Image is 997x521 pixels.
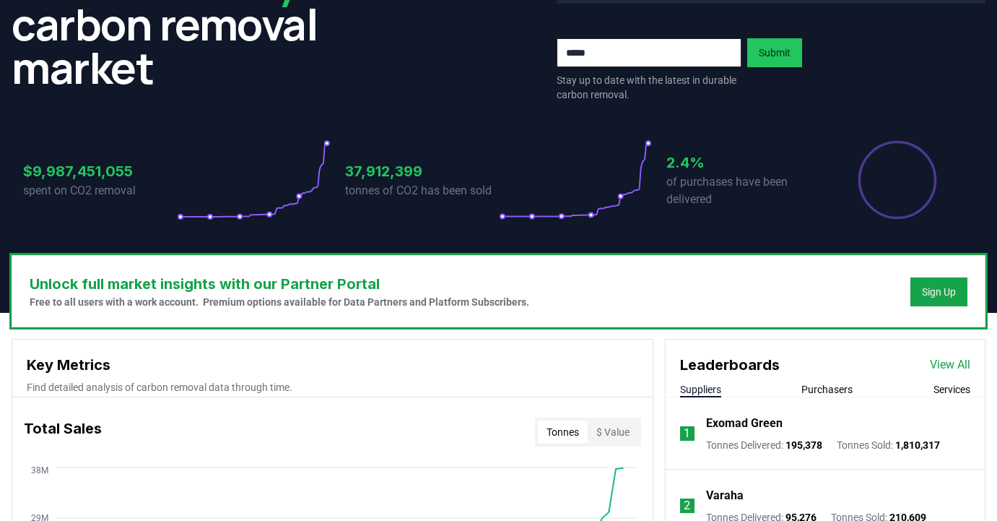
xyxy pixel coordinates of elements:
[706,487,744,504] a: Varaha
[837,438,940,452] p: Tonnes Sold :
[706,415,783,432] a: Exomad Green
[31,465,48,475] tspan: 38M
[345,160,499,182] h3: 37,912,399
[27,380,638,395] p: Find detailed analysis of carbon removal data through time.
[538,421,588,444] button: Tonnes
[785,439,822,451] span: 195,378
[557,73,741,102] p: Stay up to date with the latest in durable carbon removal.
[895,439,940,451] span: 1,810,317
[922,285,956,299] a: Sign Up
[706,438,822,452] p: Tonnes Delivered :
[933,382,970,397] button: Services
[857,139,938,220] div: Percentage of sales delivered
[747,38,802,67] button: Submit
[27,354,638,376] h3: Key Metrics
[666,152,820,173] h3: 2.4%
[30,295,529,309] p: Free to all users with a work account. Premium options available for Data Partners and Platform S...
[588,421,638,444] button: $ Value
[910,277,967,306] button: Sign Up
[930,356,970,374] a: View All
[801,382,853,397] button: Purchasers
[24,418,102,447] h3: Total Sales
[30,273,529,295] h3: Unlock full market insights with our Partner Portal
[23,160,177,182] h3: $9,987,451,055
[23,182,177,199] p: spent on CO2 removal
[684,497,690,514] p: 2
[666,173,820,208] p: of purchases have been delivered
[345,182,499,199] p: tonnes of CO2 has been sold
[680,382,721,397] button: Suppliers
[680,354,780,376] h3: Leaderboards
[684,425,690,442] p: 1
